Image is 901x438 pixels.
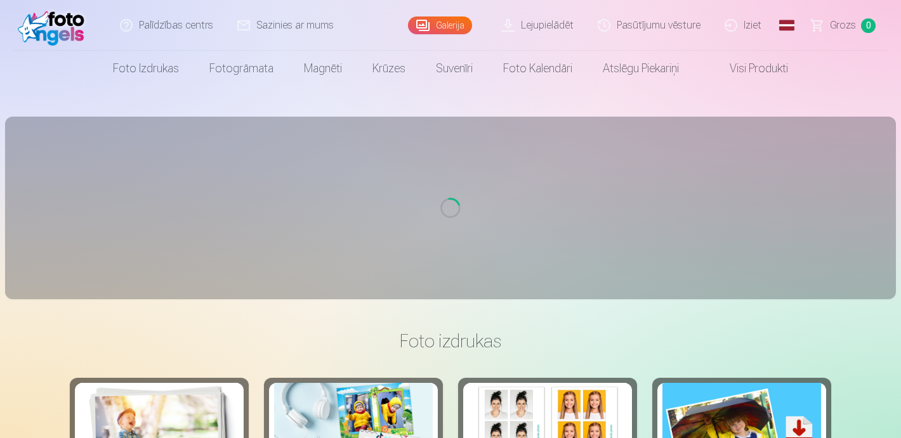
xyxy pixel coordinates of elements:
[194,51,289,86] a: Fotogrāmata
[694,51,803,86] a: Visi produkti
[421,51,488,86] a: Suvenīri
[98,51,194,86] a: Foto izdrukas
[488,51,588,86] a: Foto kalendāri
[289,51,357,86] a: Magnēti
[408,16,472,34] a: Galerija
[18,5,91,46] img: /fa1
[588,51,694,86] a: Atslēgu piekariņi
[861,18,876,33] span: 0
[80,330,821,352] h3: Foto izdrukas
[357,51,421,86] a: Krūzes
[830,18,856,33] span: Grozs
